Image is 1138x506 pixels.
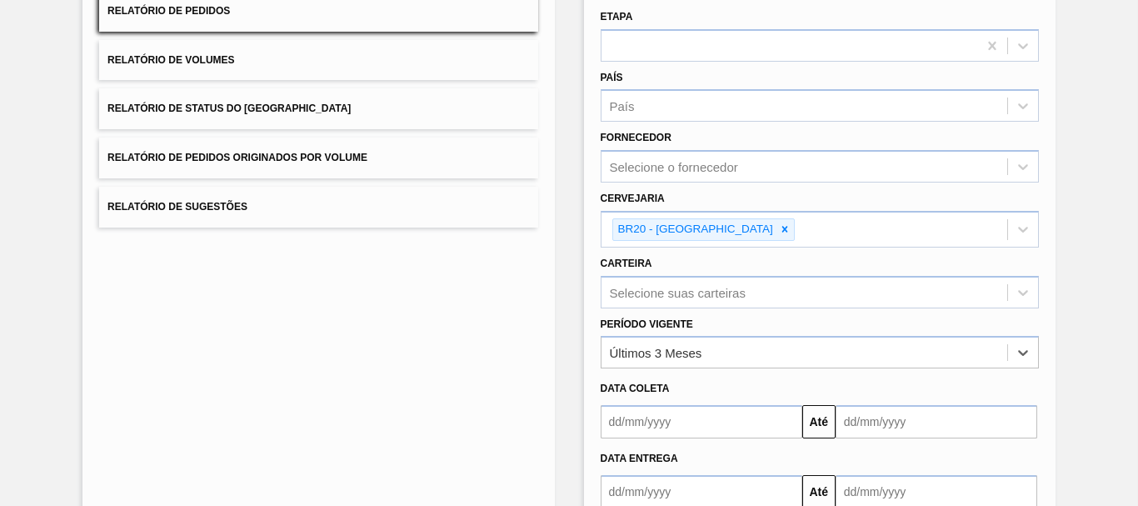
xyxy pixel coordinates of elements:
[601,405,802,438] input: dd/mm/yyyy
[107,5,230,17] span: Relatório de Pedidos
[836,405,1037,438] input: dd/mm/yyyy
[601,318,693,330] label: Período Vigente
[601,453,678,464] span: Data Entrega
[99,187,537,228] button: Relatório de Sugestões
[610,285,746,299] div: Selecione suas carteiras
[601,11,633,23] label: Etapa
[107,54,234,66] span: Relatório de Volumes
[610,99,635,113] div: País
[107,103,351,114] span: Relatório de Status do [GEOGRAPHIC_DATA]
[99,88,537,129] button: Relatório de Status do [GEOGRAPHIC_DATA]
[601,72,623,83] label: País
[601,383,670,394] span: Data coleta
[613,219,776,240] div: BR20 - [GEOGRAPHIC_DATA]
[601,132,671,143] label: Fornecedor
[601,258,652,269] label: Carteira
[610,346,702,360] div: Últimos 3 Meses
[107,152,367,163] span: Relatório de Pedidos Originados por Volume
[99,138,537,178] button: Relatório de Pedidos Originados por Volume
[802,405,836,438] button: Até
[610,160,738,174] div: Selecione o fornecedor
[601,193,665,204] label: Cervejaria
[107,201,247,213] span: Relatório de Sugestões
[99,40,537,81] button: Relatório de Volumes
